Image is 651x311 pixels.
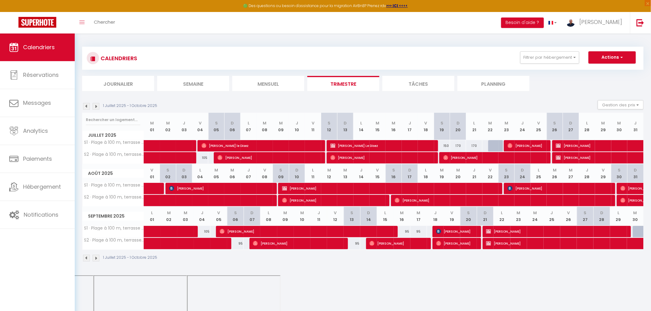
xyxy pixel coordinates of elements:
span: [PERSON_NAME] [282,195,383,206]
abbr: M [150,120,154,126]
th: 30 [611,164,627,183]
th: 29 [595,164,611,183]
abbr: L [199,167,201,173]
abbr: S [234,210,237,216]
th: 18 [418,164,434,183]
abbr: S [167,167,170,173]
th: 26 [547,113,563,140]
th: 12 [321,113,337,140]
span: [PERSON_NAME] [486,226,619,237]
abbr: V [263,167,266,173]
abbr: L [248,120,250,126]
abbr: D [367,210,370,216]
th: 02 [161,207,177,226]
abbr: L [151,210,153,216]
th: 02 [160,164,176,183]
abbr: J [409,120,411,126]
li: Journalier [82,76,154,91]
abbr: J [551,210,553,216]
th: 09 [273,113,289,140]
abbr: M [505,120,508,126]
abbr: M [392,120,396,126]
abbr: L [501,210,503,216]
abbr: V [602,167,605,173]
th: 03 [176,164,192,183]
button: Gestion des prix [598,100,644,109]
th: 05 [208,113,224,140]
th: 21 [477,207,493,226]
th: 30 [627,207,644,226]
abbr: M [569,167,573,173]
span: S2 · Plage à 100 m, terrasse vue mer, parking, wifi [83,195,145,199]
abbr: V [567,210,570,216]
li: Planning [457,76,529,91]
abbr: D [344,120,347,126]
abbr: D [569,120,573,126]
span: S1 · Plage à 100 m, terrasse vue mer, parking, wifi [83,183,145,187]
span: [PERSON_NAME] [169,183,270,194]
abbr: J [201,210,203,216]
span: S2 · Plage à 100 m, terrasse vue mer, parking, wifi [83,152,145,157]
abbr: L [361,120,362,126]
th: 14 [360,207,377,226]
th: 25 [531,113,547,140]
abbr: V [537,120,540,126]
th: 31 [627,164,644,183]
abbr: M [517,210,521,216]
abbr: J [318,210,320,216]
abbr: D [250,210,254,216]
abbr: M [166,120,170,126]
abbr: D [295,167,298,173]
abbr: L [312,167,314,173]
abbr: L [586,120,588,126]
th: 24 [514,164,530,183]
th: 13 [337,164,353,183]
abbr: S [441,120,443,126]
img: ... [566,18,575,27]
abbr: D [231,120,234,126]
abbr: V [150,167,153,173]
abbr: V [218,210,220,216]
abbr: M [327,167,331,173]
abbr: M [376,120,379,126]
abbr: M [633,210,637,216]
span: [PERSON_NAME] [508,140,545,152]
th: 16 [394,207,410,226]
abbr: S [351,210,353,216]
th: 09 [277,207,294,226]
th: 24 [514,113,530,140]
div: 95 [227,238,244,249]
abbr: D [634,167,637,173]
th: 11 [305,113,321,140]
th: 18 [427,207,444,226]
th: 15 [369,113,385,140]
th: 13 [337,113,353,140]
abbr: M [214,167,218,173]
abbr: M [284,210,287,216]
abbr: D [484,210,487,216]
th: 22 [482,113,498,140]
th: 01 [144,164,160,183]
span: [PERSON_NAME] [369,238,423,249]
abbr: J [473,167,476,173]
abbr: J [634,120,637,126]
li: Tâches [382,76,454,91]
a: Chercher [89,12,120,33]
abbr: S [505,167,508,173]
th: 06 [227,207,244,226]
abbr: J [586,167,588,173]
th: 28 [593,207,610,226]
div: 95 [410,226,427,237]
span: [PERSON_NAME] [282,183,495,194]
span: [PERSON_NAME] [253,238,338,249]
span: Août 2025 [82,169,144,178]
abbr: M [456,167,460,173]
span: [PERSON_NAME] [330,152,432,163]
div: 95 [394,226,410,237]
th: 31 [627,113,644,140]
th: 03 [176,113,192,140]
abbr: J [434,210,437,216]
th: 09 [273,164,289,183]
abbr: J [360,167,363,173]
span: Septembre 2025 [82,212,144,221]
